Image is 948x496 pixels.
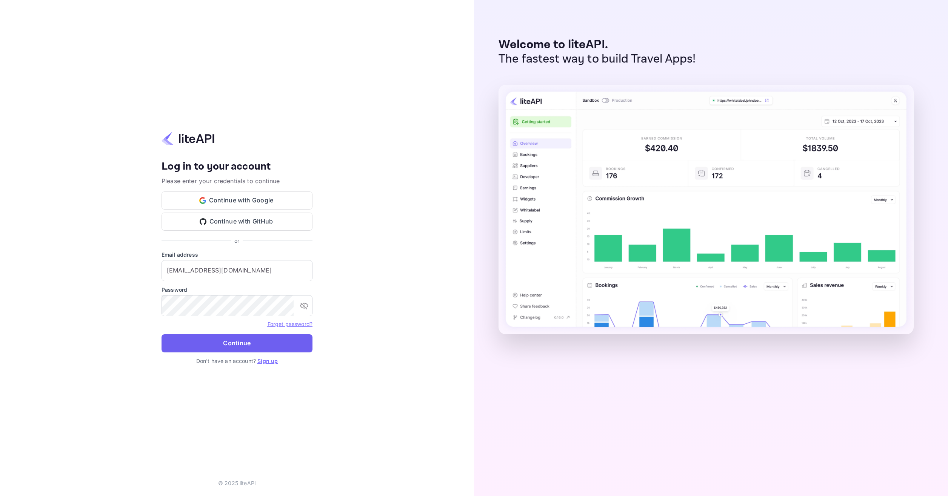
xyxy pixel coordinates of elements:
[162,176,312,185] p: Please enter your credentials to continue
[257,358,278,364] a: Sign up
[499,52,696,66] p: The fastest way to build Travel Apps!
[162,334,312,352] button: Continue
[268,320,312,328] a: Forget password?
[162,357,312,365] p: Don't have an account?
[162,131,214,146] img: liteapi
[162,286,312,294] label: Password
[162,213,312,231] button: Continue with GitHub
[297,298,312,313] button: toggle password visibility
[268,321,312,327] a: Forget password?
[218,479,256,487] p: © 2025 liteAPI
[162,160,312,173] h4: Log in to your account
[234,237,239,245] p: or
[162,251,312,259] label: Email address
[162,191,312,210] button: Continue with Google
[499,85,914,334] img: liteAPI Dashboard Preview
[499,38,696,52] p: Welcome to liteAPI.
[162,260,312,281] input: Enter your email address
